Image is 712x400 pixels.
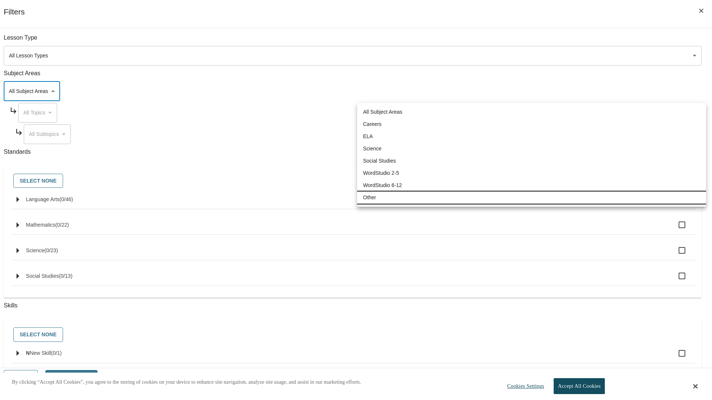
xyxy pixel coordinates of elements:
li: ELA [357,130,706,143]
p: By clicking “Accept All Cookies”, you agree to the storing of cookies on your device to enhance s... [12,379,361,386]
li: Science [357,143,706,155]
button: Close [693,383,698,390]
button: Cookies Settings [501,379,547,394]
li: All Subject Areas [357,106,706,118]
button: Accept All Cookies [554,378,604,394]
li: WordStudio 6-12 [357,179,706,191]
li: Social Studies [357,155,706,167]
li: Other [357,191,706,204]
li: Careers [357,118,706,130]
ul: Select a Subject Area [357,103,706,207]
li: WordStudio 2-5 [357,167,706,179]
